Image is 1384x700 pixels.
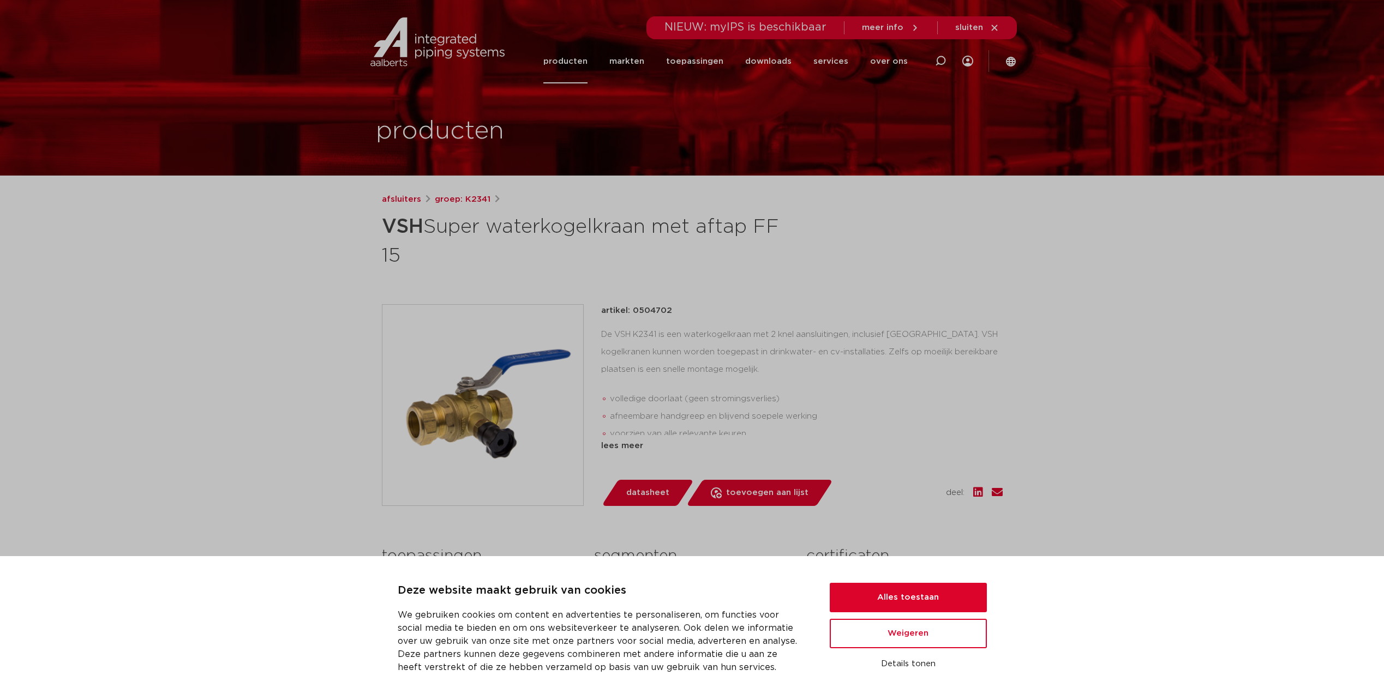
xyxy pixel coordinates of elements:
a: services [813,39,848,83]
button: Details tonen [830,655,987,673]
span: toevoegen aan lijst [726,484,808,502]
h3: toepassingen [382,545,578,567]
p: Deze website maakt gebruik van cookies [398,582,804,600]
span: NIEUW: myIPS is beschikbaar [664,22,826,33]
p: artikel: 0504702 [601,304,672,317]
li: volledige doorlaat (geen stromingsverlies) [610,390,1003,408]
li: voorzien van alle relevante keuren [610,425,1003,443]
h1: Super waterkogelkraan met aftap FF 15 [382,210,792,269]
a: groep: K2341 [435,193,490,206]
button: Weigeren [830,619,987,648]
li: afneembare handgreep en blijvend soepele werking [610,408,1003,425]
a: markten [609,39,644,83]
h3: certificaten [806,545,1002,567]
a: producten [543,39,588,83]
h1: producten [376,114,504,149]
a: downloads [745,39,792,83]
span: datasheet [626,484,669,502]
a: toepassingen [666,39,723,83]
div: De VSH K2341 is een waterkogelkraan met 2 knel aansluitingen, inclusief [GEOGRAPHIC_DATA]. VSH ko... [601,326,1003,435]
a: over ons [870,39,908,83]
a: sluiten [955,23,999,33]
a: meer info [862,23,920,33]
span: deel: [946,486,964,499]
span: meer info [862,23,903,32]
div: my IPS [962,39,973,83]
strong: VSH [382,217,423,237]
div: lees meer [601,439,1003,452]
a: datasheet [601,480,694,506]
nav: Menu [543,39,908,83]
button: Alles toestaan [830,583,987,612]
img: Product Image for VSH Super waterkogelkraan met aftap FF 15 [382,305,583,505]
p: We gebruiken cookies om content en advertenties te personaliseren, om functies voor social media ... [398,608,804,674]
h3: segmenten [594,545,790,567]
a: afsluiters [382,193,421,206]
span: sluiten [955,23,983,32]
